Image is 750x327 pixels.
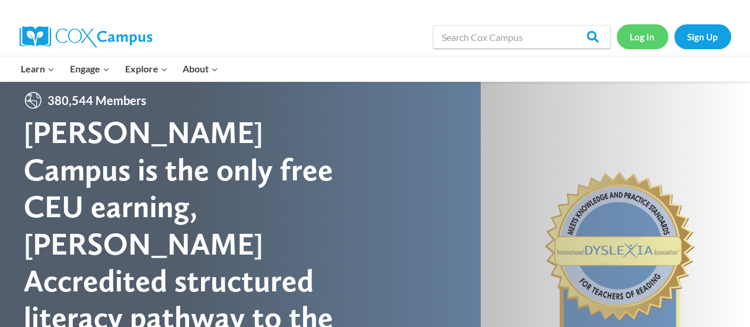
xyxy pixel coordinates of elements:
[43,91,151,110] span: 380,544 Members
[617,24,731,49] nav: Secondary Navigation
[433,25,611,49] input: Search Cox Campus
[617,24,668,49] a: Log In
[674,24,731,49] a: Sign Up
[62,56,117,81] button: Child menu of Engage
[14,56,226,81] nav: Primary Navigation
[117,56,175,81] button: Child menu of Explore
[175,56,226,81] button: Child menu of About
[14,56,63,81] button: Child menu of Learn
[20,26,152,47] img: Cox Campus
